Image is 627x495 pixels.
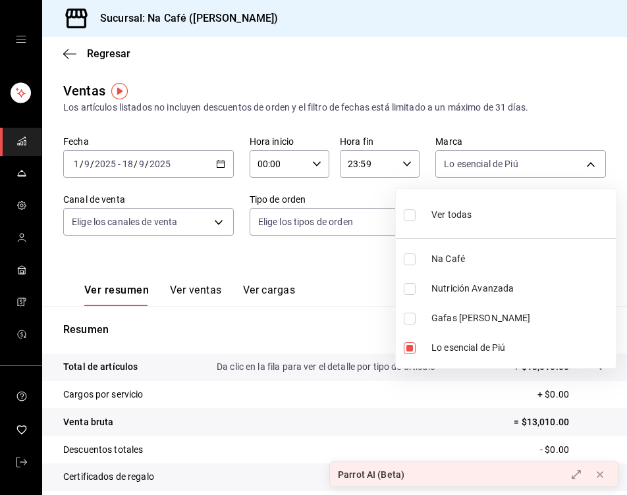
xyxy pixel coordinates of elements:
[431,313,531,323] font: Gafas [PERSON_NAME]
[111,83,128,99] img: Marcador de información sobre herramientas
[431,253,465,264] font: Na Café
[431,283,514,294] font: Nutrición Avanzada
[431,209,472,220] font: Ver todas
[431,342,505,353] font: Lo esencial de Piú
[338,469,404,480] font: Parrot AI (Beta)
